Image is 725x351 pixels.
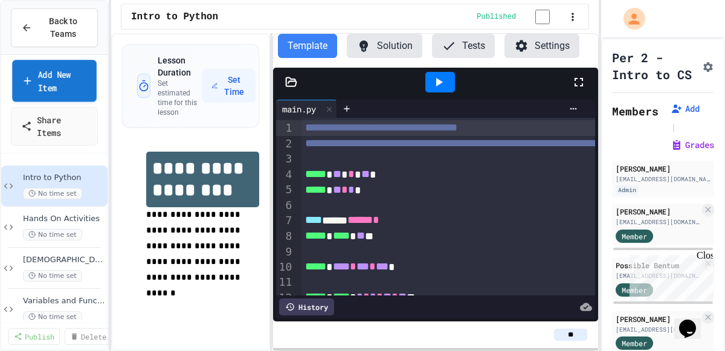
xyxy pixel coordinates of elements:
div: [PERSON_NAME] [616,314,700,324]
div: 8 [276,228,294,244]
span: Member [622,285,647,295]
a: Share Items [11,107,98,146]
span: No time set [23,188,82,199]
div: 10 [276,259,294,275]
button: Grades [671,139,714,151]
div: 3 [276,151,294,166]
div: [PERSON_NAME] [616,163,710,174]
button: Back to Teams [11,8,98,47]
div: [EMAIL_ADDRESS][DOMAIN_NAME] [616,325,700,334]
div: 6 [276,198,294,213]
div: 12 [276,290,294,306]
span: No time set [23,311,82,323]
span: [DEMOGRAPHIC_DATA] [23,255,105,265]
span: Member [622,231,647,242]
span: Intro to Python [23,173,105,183]
div: Admin [616,185,639,195]
span: Intro to Python [131,10,218,24]
h2: Members [612,103,659,120]
span: Variables and Functions [23,296,105,306]
div: History [279,298,334,315]
a: Add New Item [12,60,97,101]
span: | [671,120,677,134]
iframe: chat widget [625,250,713,301]
div: main.py [276,103,322,115]
button: Settings [504,34,579,58]
div: main.py [276,100,337,118]
span: Back to Teams [39,15,88,40]
span: Published [477,12,516,22]
div: Possible Bentum [616,260,700,271]
div: 2 [276,136,294,152]
div: [EMAIL_ADDRESS][DOMAIN_NAME] [616,175,710,184]
span: No time set [23,270,82,282]
div: Content is published and visible to students [477,9,564,24]
button: Template [278,34,337,58]
h1: Per 2 - Intro to CS [612,49,697,83]
h3: Lesson Duration [158,54,202,79]
button: Set Time [202,69,256,103]
div: [EMAIL_ADDRESS][DOMAIN_NAME] [616,217,700,227]
div: [PERSON_NAME] [616,206,700,217]
div: 11 [276,274,294,289]
iframe: chat widget [674,303,713,339]
div: 4 [276,167,294,182]
span: Hands On Activities [23,214,105,224]
div: Chat with us now!Close [5,5,83,77]
div: My Account [611,5,648,33]
button: Tests [432,34,495,58]
div: 7 [276,213,294,228]
span: No time set [23,229,82,240]
p: Set estimated time for this lesson [158,79,202,117]
div: 1 [276,120,294,136]
button: Solution [347,34,422,58]
span: Member [622,338,647,349]
input: publish toggle [521,10,564,24]
button: Assignment Settings [702,59,714,73]
a: Publish [8,328,60,345]
div: 5 [276,182,294,198]
button: Add [671,103,700,115]
div: 9 [276,244,294,259]
a: Delete [65,328,112,345]
div: [EMAIL_ADDRESS][DOMAIN_NAME] [616,271,700,280]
